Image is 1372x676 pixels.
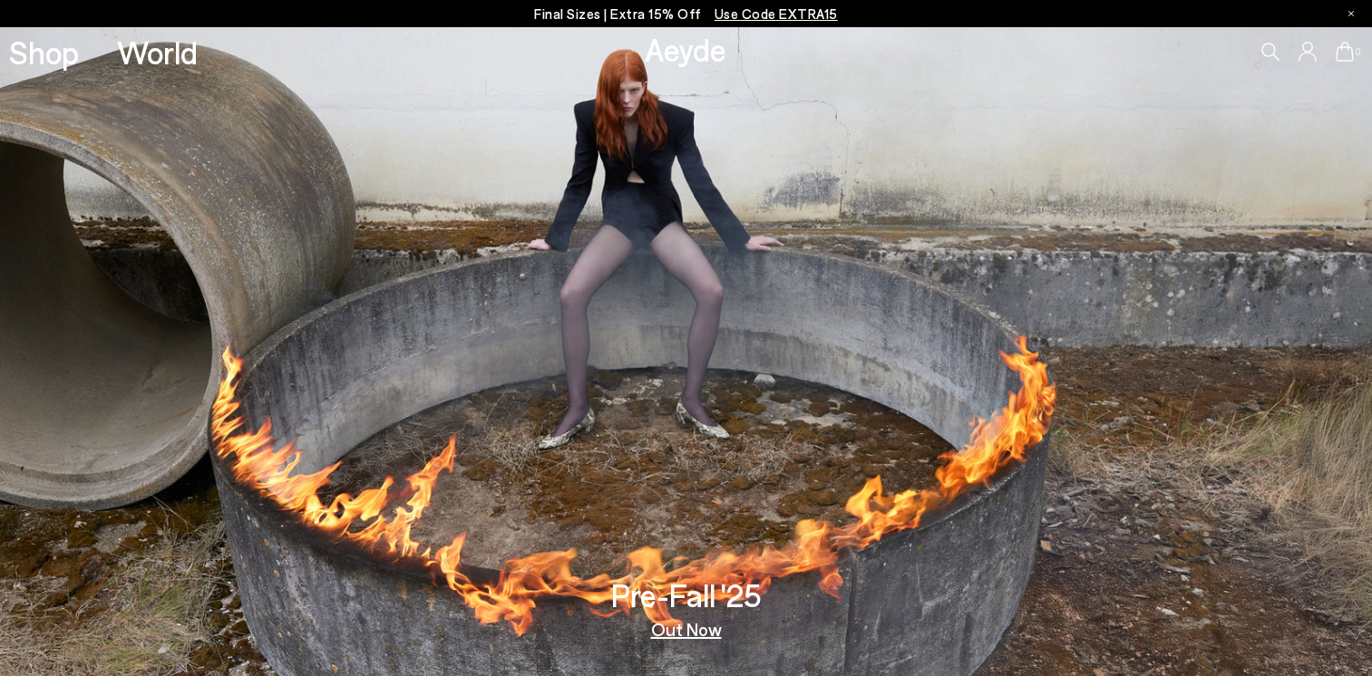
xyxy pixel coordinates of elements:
span: 0 [1354,47,1363,57]
p: Final Sizes | Extra 15% Off [534,3,838,25]
a: 0 [1336,42,1354,62]
a: Shop [9,36,79,68]
h3: Pre-Fall '25 [611,579,762,611]
a: Out Now [651,620,722,638]
a: World [117,36,198,68]
a: Aeyde [645,30,726,68]
span: Navigate to /collections/ss25-final-sizes [715,5,838,22]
